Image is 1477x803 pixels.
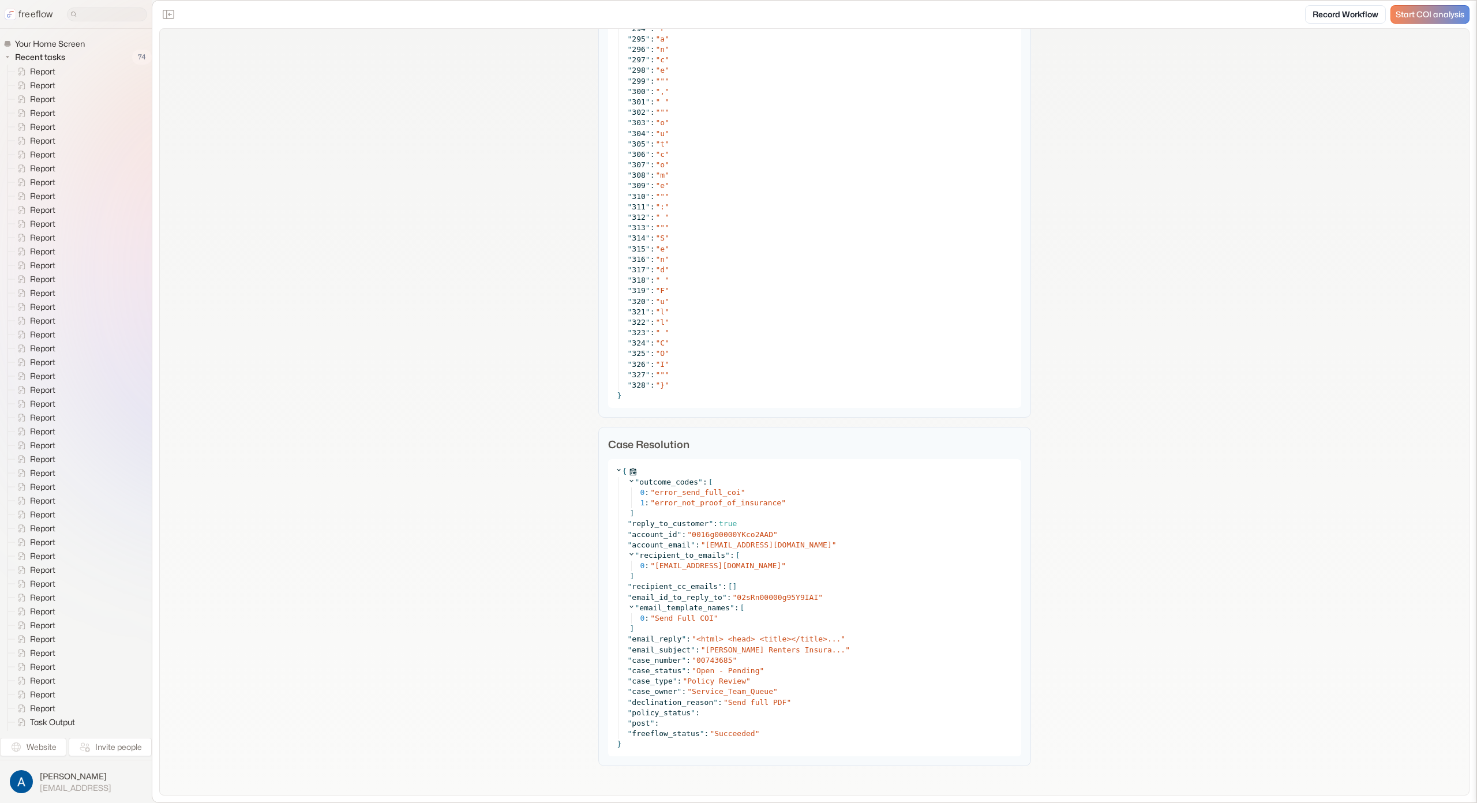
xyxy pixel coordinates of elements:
span: r [660,24,665,33]
span: Report [28,177,59,188]
span: : [650,97,655,106]
a: Report [8,203,60,217]
a: Report [8,563,60,577]
a: Report [8,480,60,494]
a: Report [8,397,60,411]
span: " [660,108,665,117]
button: Close the sidebar [159,5,178,24]
span: : [650,150,655,159]
a: Report [8,605,60,618]
span: : [650,87,655,96]
span: " [628,223,632,232]
span: 299 [632,77,645,85]
span: Report [28,592,59,603]
span: Report [28,163,59,174]
span: " [655,97,660,106]
span: " [665,223,669,232]
span: 306 [632,150,645,159]
a: Report [8,674,60,688]
span: " [628,192,632,201]
span: 296 [632,45,645,54]
span: a [660,35,665,43]
span: " [665,140,669,148]
a: Report [8,411,60,425]
a: Task Output [8,729,80,743]
span: " [655,108,660,117]
a: Report [8,120,60,134]
span: " [628,181,632,190]
span: " [660,192,665,201]
span: m [660,171,665,179]
span: : [650,223,655,232]
a: Report [8,272,60,286]
span: " [628,45,632,54]
span: : [650,202,655,211]
span: : [650,77,655,85]
a: Report [8,660,60,674]
span: [PERSON_NAME] [40,771,111,782]
span: Report [28,246,59,257]
span: " [628,150,632,159]
span: " [665,87,669,96]
span: " [660,77,665,85]
span: " [655,192,660,201]
span: : [650,171,655,179]
span: " [646,77,650,85]
span: " [665,213,669,222]
span: F [660,286,665,295]
span: " [646,129,650,138]
a: Report [8,618,60,632]
span: " [646,171,650,179]
span: " [628,55,632,64]
span: Report [28,564,59,576]
a: Report [8,245,60,258]
img: profile [10,770,33,793]
a: Report [8,217,60,231]
span: Task Output [28,716,78,728]
span: " [665,118,669,127]
span: Report [28,426,59,437]
span: " [628,160,632,169]
span: " [655,297,660,306]
span: : [650,265,655,274]
a: Report [8,508,60,521]
span: " [665,276,669,284]
span: " [655,150,660,159]
p: freeflow [18,7,53,21]
span: Report [28,107,59,119]
a: Report [8,314,60,328]
button: Invite people [69,738,152,756]
span: " [628,87,632,96]
span: " [665,55,669,64]
span: " [655,55,660,64]
span: Report [28,301,59,313]
a: Report [8,258,60,272]
span: " [646,108,650,117]
a: Report [8,494,60,508]
span: " [665,66,669,74]
span: : [650,66,655,74]
span: " [646,97,650,106]
span: Report [28,260,59,271]
span: Report [28,315,59,327]
span: " [628,77,632,85]
span: Report [28,343,59,354]
span: 307 [632,160,645,169]
span: : [650,129,655,138]
a: Report [8,106,60,120]
a: Report [8,591,60,605]
span: S [660,234,665,242]
span: " [646,140,650,148]
span: : [650,234,655,242]
span: Report [28,232,59,243]
span: 318 [632,276,645,284]
span: Report [28,273,59,285]
span: : [650,181,655,190]
span: " [655,234,660,242]
span: : [650,297,655,306]
span: Report [28,467,59,479]
span: Report [28,204,59,216]
a: Report [8,549,60,563]
span: t [660,140,665,148]
span: " [655,140,660,148]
